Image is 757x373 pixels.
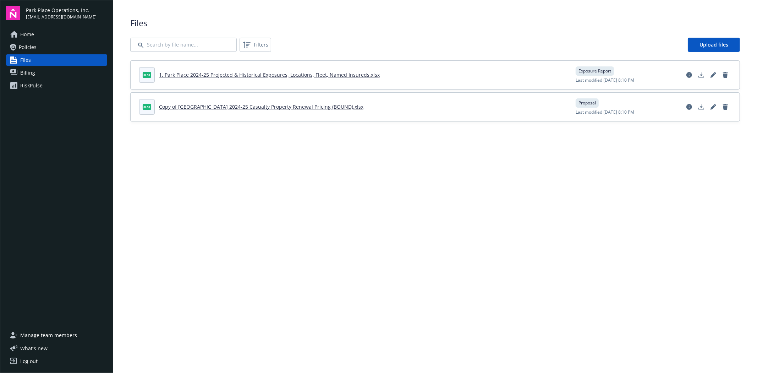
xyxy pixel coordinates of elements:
[576,109,634,115] span: Last modified [DATE] 8:10 PM
[20,67,35,79] span: Billing
[684,69,695,81] a: View file details
[159,103,363,110] a: Copy of [GEOGRAPHIC_DATA] 2024-25 Casualty Property Renewal Pricing (BOUND).xlsx
[720,101,731,113] a: Delete document
[578,68,611,74] span: Exposure Report
[6,42,107,53] a: Policies
[6,29,107,40] a: Home
[6,6,20,20] img: navigator-logo.svg
[708,101,719,113] a: Edit document
[241,39,270,50] span: Filters
[159,71,380,78] a: 1. Park Place 2024-25 Projected & Historical Exposures, Locations, Fleet, Named Insureds.xlsx
[708,69,719,81] a: Edit document
[6,330,107,341] a: Manage team members
[696,101,707,113] a: Download document
[143,104,151,109] span: xlsx
[19,42,37,53] span: Policies
[6,345,59,352] button: What's new
[6,54,107,66] a: Files
[684,101,695,113] a: View file details
[143,72,151,77] span: xlsx
[130,38,237,52] input: Search by file name...
[576,77,634,83] span: Last modified [DATE] 8:10 PM
[696,69,707,81] a: Download document
[20,330,77,341] span: Manage team members
[240,38,271,52] button: Filters
[130,17,740,29] span: Files
[6,80,107,91] a: RiskPulse
[20,80,43,91] div: RiskPulse
[26,14,97,20] span: [EMAIL_ADDRESS][DOMAIN_NAME]
[688,38,740,52] a: Upload files
[720,69,731,81] a: Delete document
[20,54,31,66] span: Files
[26,6,97,14] span: Park Place Operations, Inc.
[20,29,34,40] span: Home
[578,100,596,106] span: Proposal
[20,356,38,367] div: Log out
[20,345,48,352] span: What ' s new
[700,41,728,48] span: Upload files
[26,6,107,20] button: Park Place Operations, Inc.[EMAIL_ADDRESS][DOMAIN_NAME]
[254,41,268,48] span: Filters
[6,67,107,79] a: Billing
